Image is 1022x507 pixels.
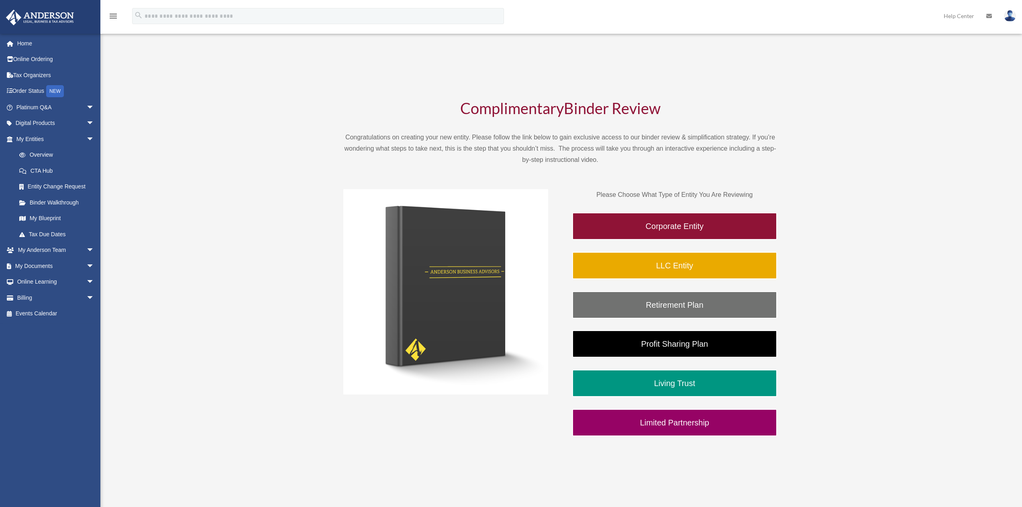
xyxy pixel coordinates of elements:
a: Binder Walkthrough [11,194,102,211]
a: My Entitiesarrow_drop_down [6,131,106,147]
a: Events Calendar [6,306,106,322]
a: Entity Change Request [11,179,106,195]
span: arrow_drop_down [86,131,102,147]
a: Retirement Plan [572,291,777,319]
span: Complimentary [460,99,564,117]
a: My Anderson Teamarrow_drop_down [6,242,106,258]
a: My Blueprint [11,211,106,227]
span: arrow_drop_down [86,115,102,132]
a: Platinum Q&Aarrow_drop_down [6,99,106,115]
a: Online Learningarrow_drop_down [6,274,106,290]
span: arrow_drop_down [86,290,102,306]
span: arrow_drop_down [86,242,102,259]
a: Order StatusNEW [6,83,106,100]
span: Binder Review [564,99,661,117]
a: CTA Hub [11,163,106,179]
a: Tax Organizers [6,67,106,83]
a: menu [108,14,118,21]
i: search [134,11,143,20]
span: arrow_drop_down [86,274,102,290]
a: Tax Due Dates [11,226,106,242]
a: Home [6,35,106,51]
img: Anderson Advisors Platinum Portal [4,10,76,25]
i: menu [108,11,118,21]
a: Living Trust [572,370,777,397]
span: arrow_drop_down [86,258,102,274]
a: Profit Sharing Plan [572,330,777,358]
a: Online Ordering [6,51,106,67]
a: Digital Productsarrow_drop_down [6,115,106,131]
img: User Pic [1004,10,1016,22]
span: arrow_drop_down [86,99,102,116]
a: Corporate Entity [572,213,777,240]
a: My Documentsarrow_drop_down [6,258,106,274]
div: NEW [46,85,64,97]
p: Congratulations on creating your new entity. Please follow the link below to gain exclusive acces... [343,132,777,166]
a: Limited Partnership [572,409,777,436]
a: Billingarrow_drop_down [6,290,106,306]
a: Overview [11,147,106,163]
p: Please Choose What Type of Entity You Are Reviewing [572,189,777,200]
a: LLC Entity [572,252,777,279]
